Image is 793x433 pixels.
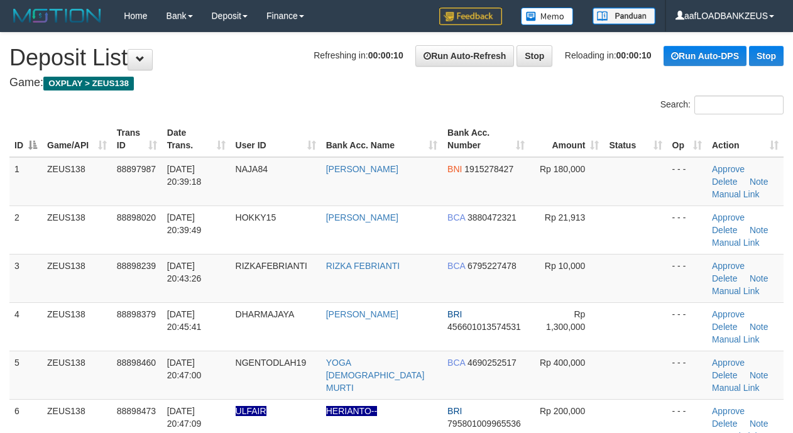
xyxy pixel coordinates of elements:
[694,96,784,114] input: Search:
[712,406,745,416] a: Approve
[415,45,514,67] a: Run Auto-Refresh
[447,322,521,332] span: Copy 456601013574531 to clipboard
[464,164,513,174] span: Copy 1915278427 to clipboard
[447,212,465,222] span: BCA
[117,309,156,319] span: 88898379
[117,164,156,174] span: 88897987
[749,46,784,66] a: Stop
[468,261,517,271] span: Copy 6795227478 to clipboard
[112,121,162,157] th: Trans ID: activate to sort column ascending
[236,358,307,368] span: NGENTODLAH19
[517,45,552,67] a: Stop
[546,309,585,332] span: Rp 1,300,000
[712,309,745,319] a: Approve
[530,121,604,157] th: Amount: activate to sort column ascending
[9,6,105,25] img: MOTION_logo.png
[117,406,156,416] span: 88898473
[167,406,202,429] span: [DATE] 20:47:09
[368,50,403,60] strong: 00:00:10
[712,322,737,332] a: Delete
[236,406,266,416] span: Nama rekening ada tanda titik/strip, harap diedit
[447,358,465,368] span: BCA
[42,254,112,302] td: ZEUS138
[616,50,652,60] strong: 00:00:10
[660,96,784,114] label: Search:
[712,261,745,271] a: Approve
[750,370,768,380] a: Note
[236,212,276,222] span: HOKKY15
[750,177,768,187] a: Note
[712,383,760,393] a: Manual Link
[667,351,707,399] td: - - -
[9,206,42,254] td: 2
[9,157,42,206] td: 1
[712,286,760,296] a: Manual Link
[447,309,462,319] span: BRI
[712,273,737,283] a: Delete
[712,164,745,174] a: Approve
[664,46,747,66] a: Run Auto-DPS
[667,254,707,302] td: - - -
[167,261,202,283] span: [DATE] 20:43:26
[667,121,707,157] th: Op: activate to sort column ascending
[712,370,737,380] a: Delete
[540,164,585,174] span: Rp 180,000
[117,212,156,222] span: 88898020
[42,206,112,254] td: ZEUS138
[667,302,707,351] td: - - -
[326,164,398,174] a: [PERSON_NAME]
[521,8,574,25] img: Button%20Memo.svg
[167,164,202,187] span: [DATE] 20:39:18
[167,212,202,235] span: [DATE] 20:39:49
[326,212,398,222] a: [PERSON_NAME]
[9,45,784,70] h1: Deposit List
[314,50,403,60] span: Refreshing in:
[540,358,585,368] span: Rp 400,000
[712,225,737,235] a: Delete
[712,177,737,187] a: Delete
[43,77,134,90] span: OXPLAY > ZEUS138
[447,419,521,429] span: Copy 795801009965536 to clipboard
[712,358,745,368] a: Approve
[712,189,760,199] a: Manual Link
[750,322,768,332] a: Note
[236,164,268,174] span: NAJA84
[117,261,156,271] span: 88898239
[750,273,768,283] a: Note
[447,261,465,271] span: BCA
[42,121,112,157] th: Game/API: activate to sort column ascending
[167,358,202,380] span: [DATE] 20:47:00
[42,351,112,399] td: ZEUS138
[750,419,768,429] a: Note
[162,121,231,157] th: Date Trans.: activate to sort column ascending
[236,261,307,271] span: RIZKAFEBRIANTI
[712,334,760,344] a: Manual Link
[540,406,585,416] span: Rp 200,000
[545,261,586,271] span: Rp 10,000
[9,302,42,351] td: 4
[326,358,425,393] a: YOGA [DEMOGRAPHIC_DATA] MURTI
[604,121,667,157] th: Status: activate to sort column ascending
[667,157,707,206] td: - - -
[442,121,530,157] th: Bank Acc. Number: activate to sort column ascending
[447,164,462,174] span: BNI
[707,121,784,157] th: Action: activate to sort column ascending
[326,261,400,271] a: RIZKA FEBRIANTI
[439,8,502,25] img: Feedback.jpg
[545,212,586,222] span: Rp 21,913
[9,351,42,399] td: 5
[9,254,42,302] td: 3
[42,302,112,351] td: ZEUS138
[667,206,707,254] td: - - -
[712,238,760,248] a: Manual Link
[326,406,377,416] a: HERIANTO--
[447,406,462,416] span: BRI
[593,8,655,25] img: panduan.png
[468,358,517,368] span: Copy 4690252517 to clipboard
[9,77,784,89] h4: Game:
[712,419,737,429] a: Delete
[326,309,398,319] a: [PERSON_NAME]
[468,212,517,222] span: Copy 3880472321 to clipboard
[321,121,442,157] th: Bank Acc. Name: activate to sort column ascending
[750,225,768,235] a: Note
